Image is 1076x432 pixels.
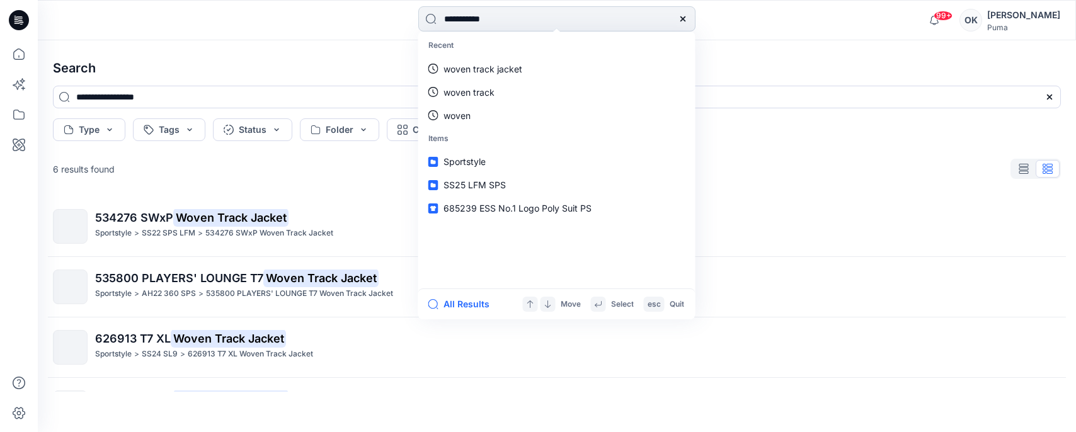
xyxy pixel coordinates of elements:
[421,150,693,173] a: Sportstyle
[444,203,592,213] span: 685239 ESS No.1 Logo Poly Suit PS
[95,348,132,361] p: Sportstyle
[173,390,289,407] mark: Woven Track Jacket
[206,287,393,300] p: 535800 PLAYERS' LOUNGE T7 Woven Track Jacket
[188,348,313,361] p: 626913 T7 XL Woven Track Jacket
[198,227,203,240] p: >
[173,208,289,226] mark: Woven Track Jacket
[95,287,132,300] p: Sportstyle
[987,23,1060,32] div: Puma
[444,62,522,76] p: woven track jacket
[198,287,203,300] p: >
[142,287,196,300] p: AH22 360 SPS
[934,11,953,21] span: 99+
[53,162,115,176] p: 6 results found
[421,127,693,151] p: Items
[387,118,483,141] button: Collection
[648,298,661,311] p: esc
[444,109,471,122] p: woven
[95,271,263,285] span: 535800 PLAYERS' LOUNGE T7
[444,156,486,167] span: Sportstyle
[444,179,506,190] span: SS25 LFM SPS
[421,34,693,57] p: Recent
[45,262,1068,312] a: 535800 PLAYERS' LOUNGE T7Woven Track JacketSportstyle>AH22 360 SPS>535800 PLAYERS' LOUNGE T7 Wove...
[142,348,178,361] p: SS24 SL9
[561,298,581,311] p: Move
[205,227,333,240] p: 534276 SWxP Woven Track Jacket
[53,118,125,141] button: Type
[45,322,1068,372] a: 626913 T7 XLWoven Track JacketSportstyle>SS24 SL9>626913 T7 XL Woven Track Jacket
[263,269,379,287] mark: Woven Track Jacket
[421,81,693,104] a: woven track
[134,227,139,240] p: >
[421,57,693,81] a: woven track jacket
[180,348,185,361] p: >
[142,227,195,240] p: SS22 SPS LFM
[421,173,693,196] a: SS25 LFM SPS
[134,287,139,300] p: >
[611,298,634,311] p: Select
[134,348,139,361] p: >
[959,9,982,31] div: OK
[421,196,693,220] a: 685239 ESS No.1 Logo Poly Suit PS
[95,211,173,224] span: 534276 SWxP
[421,104,693,127] a: woven
[171,329,286,347] mark: Woven Track Jacket
[133,118,205,141] button: Tags
[444,86,495,99] p: woven track
[45,202,1068,251] a: 534276 SWxPWoven Track JacketSportstyle>SS22 SPS LFM>534276 SWxP Woven Track Jacket
[987,8,1060,23] div: [PERSON_NAME]
[95,227,132,240] p: Sportstyle
[213,118,292,141] button: Status
[428,297,498,312] button: All Results
[95,332,171,345] span: 626913 T7 XL
[670,298,684,311] p: Quit
[43,50,1071,86] h4: Search
[300,118,379,141] button: Folder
